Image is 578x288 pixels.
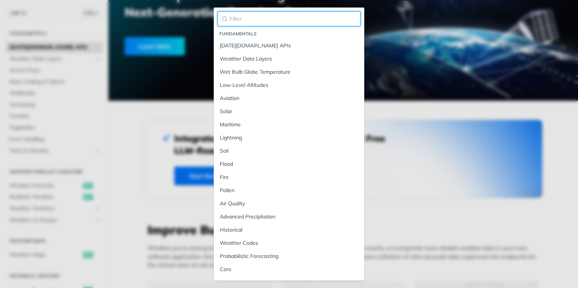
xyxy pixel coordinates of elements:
[218,39,360,52] a: [DATE][DOMAIN_NAME] APIs
[220,108,358,115] div: Solar
[218,66,360,78] a: Wet Bulb Globe Temperature
[218,79,360,91] a: Low-Level Altitudes
[218,211,360,223] a: Advanced Precipitation
[218,105,360,118] a: Solar
[218,11,360,26] input: Filter
[220,279,358,286] div: Access Keys
[219,30,360,38] li: Fundamentals
[220,239,358,247] div: Weather Codes
[218,224,360,236] a: Historical
[220,134,358,142] div: Lightning
[220,252,358,260] div: Probabilistic Forecasting
[220,94,358,102] div: Aviation
[218,92,360,105] a: Aviation
[220,200,358,208] div: Air Quality
[220,121,358,129] div: Maritime
[218,171,360,183] a: Fire
[218,237,360,249] a: Weather Codes
[220,147,358,155] div: Soil
[220,42,358,50] div: [DATE][DOMAIN_NAME] APIs
[220,81,358,89] div: Low-Level Altitudes
[218,263,360,276] a: Core
[220,160,358,168] div: Flood
[218,118,360,131] a: Maritime
[220,226,358,234] div: Historical
[220,173,358,181] div: Fire
[218,184,360,197] a: Pollen
[218,250,360,262] a: Probabilistic Forecasting
[218,53,360,65] a: Weather Data Layers
[220,265,358,273] div: Core
[220,186,358,194] div: Pollen
[220,55,358,63] div: Weather Data Layers
[218,158,360,170] a: Flood
[218,132,360,144] a: Lightning
[218,145,360,157] a: Soil
[220,213,358,221] div: Advanced Precipitation
[218,197,360,210] a: Air Quality
[220,68,358,76] div: Wet Bulb Globe Temperature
